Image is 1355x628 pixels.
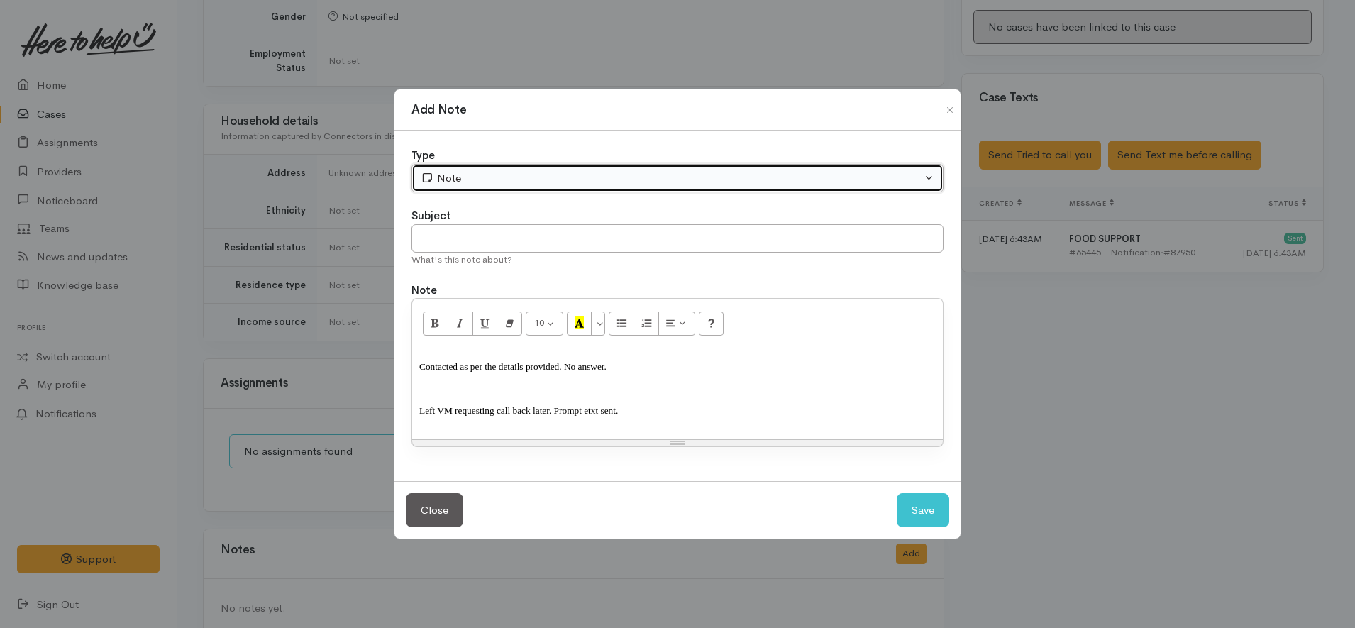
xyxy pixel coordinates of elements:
button: Recent Color [567,312,592,336]
label: Note [411,282,437,299]
div: Resize [412,440,943,446]
button: Ordered list (CTRL+SHIFT+NUM8) [634,312,659,336]
button: Font Size [526,312,563,336]
button: Close [939,101,961,119]
div: What's this note about? [411,253,944,267]
label: Type [411,148,435,164]
button: Underline (CTRL+U) [472,312,498,336]
button: Italic (CTRL+I) [448,312,473,336]
span: Contacted as per the details provided. No answer. [419,361,607,372]
button: Bold (CTRL+B) [423,312,448,336]
label: Subject [411,208,451,224]
h1: Add Note [411,101,466,119]
button: More Color [591,312,605,336]
button: Remove Font Style (CTRL+\) [497,312,522,336]
span: 10 [534,316,544,329]
button: Unordered list (CTRL+SHIFT+NUM7) [609,312,634,336]
button: Note [411,164,944,193]
div: Note [421,170,922,187]
button: Paragraph [658,312,695,336]
button: Save [897,493,949,528]
button: Help [699,312,724,336]
button: Close [406,493,463,528]
span: Left VM requesting call back later. Prompt etxt sent. [419,405,618,416]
